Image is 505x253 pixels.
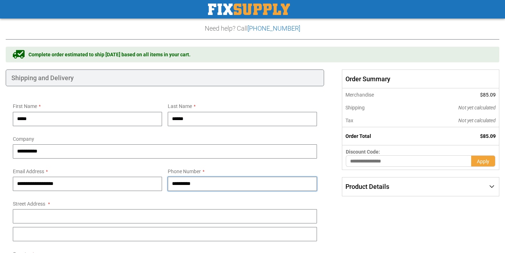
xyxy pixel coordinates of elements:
[168,103,192,109] span: Last Name
[28,51,191,58] span: Complete order estimated to ship [DATE] based on all items in your cart.
[345,133,371,139] strong: Order Total
[342,114,412,127] th: Tax
[168,169,201,174] span: Phone Number
[13,201,45,207] span: Street Address
[6,69,324,87] div: Shipping and Delivery
[458,105,496,110] span: Not yet calculated
[6,25,499,32] h3: Need help? Call
[208,4,290,15] img: Fix Industrial Supply
[13,169,44,174] span: Email Address
[480,92,496,98] span: $85.09
[345,105,365,110] span: Shipping
[346,149,380,155] span: Discount Code:
[13,103,37,109] span: First Name
[345,183,389,190] span: Product Details
[13,136,34,142] span: Company
[471,155,495,167] button: Apply
[342,88,412,101] th: Merchandise
[248,25,300,32] a: [PHONE_NUMBER]
[458,118,496,123] span: Not yet calculated
[342,69,499,89] span: Order Summary
[480,133,496,139] span: $85.09
[477,159,489,164] span: Apply
[6,6,499,21] h1: Check Out
[208,4,290,15] a: store logo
